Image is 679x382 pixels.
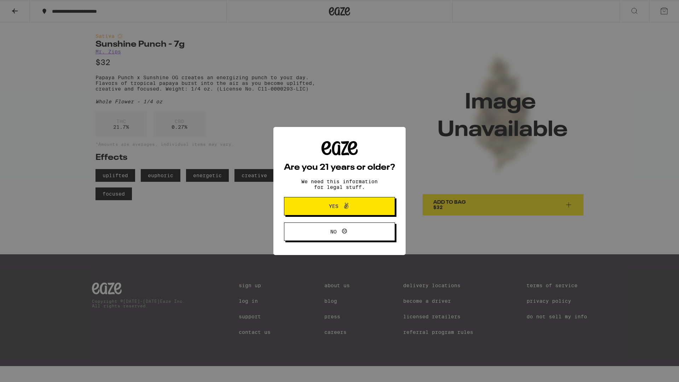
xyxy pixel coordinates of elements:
p: We need this information for legal stuff. [295,179,384,190]
button: Yes [284,197,395,215]
button: No [284,222,395,241]
span: Yes [329,204,338,209]
h2: Are you 21 years or older? [284,163,395,172]
span: No [330,229,337,234]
